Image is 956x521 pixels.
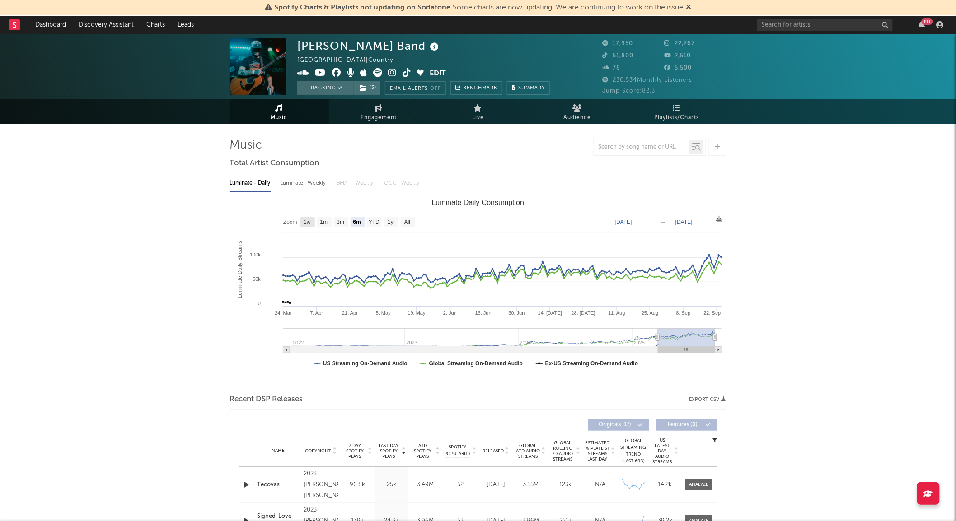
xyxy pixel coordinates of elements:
text: [DATE] [675,219,693,225]
text: [DATE] [615,219,632,225]
button: Email AlertsOff [385,81,446,95]
button: Features(0) [656,419,717,431]
a: Dashboard [29,16,72,34]
span: Spotify Charts & Playlists not updating on Sodatone [274,4,450,11]
a: Discovery Assistant [72,16,140,34]
em: Off [430,86,441,91]
a: Live [428,99,528,124]
text: 24. Mar [275,310,292,316]
text: 0 [258,301,261,306]
div: [GEOGRAPHIC_DATA] | Country [297,55,403,66]
button: Export CSV [689,397,726,402]
text: 16. Jun [475,310,492,316]
span: Originals ( 17 ) [594,422,636,428]
span: 51,800 [602,53,633,59]
a: Charts [140,16,171,34]
span: Released [483,448,504,454]
text: 1m [320,219,328,226]
text: 1y [388,219,394,226]
text: 3m [337,219,345,226]
svg: Luminate Daily Consumption [230,195,726,376]
div: 2023 [PERSON_NAME] [PERSON_NAME] [304,469,338,501]
span: 230,534 Monthly Listeners [602,77,692,83]
text: All [404,219,410,226]
text: 11. Aug [608,310,625,316]
a: Playlists/Charts [627,99,726,124]
span: Copyright [305,448,331,454]
span: ( 3 ) [354,81,381,95]
div: 99 + [922,18,933,25]
text: 22. Sep [704,310,721,316]
span: US Latest Day Audio Streams [651,437,673,465]
text: 2. Jun [443,310,457,316]
text: 100k [250,252,261,257]
text: 1w [304,219,311,226]
span: Total Artist Consumption [230,158,319,169]
text: 8. Sep [676,310,691,316]
button: Edit [430,68,446,79]
span: 76 [602,65,620,71]
span: Features ( 0 ) [662,422,703,428]
div: 123k [550,480,581,489]
span: Spotify Popularity [445,444,471,457]
div: 96.8k [343,480,372,489]
text: 6m [353,219,361,226]
span: Global Rolling 7D Audio Streams [550,440,575,462]
a: Music [230,99,329,124]
div: Global Streaming Trend (Last 60D) [620,437,647,465]
text: 28. [DATE] [572,310,595,316]
span: Recent DSP Releases [230,394,303,405]
text: YTD [369,219,380,226]
div: [PERSON_NAME] Band [297,38,441,53]
span: Live [472,112,484,123]
text: Luminate Daily Consumption [432,199,525,206]
span: : Some charts are now updating. We are continuing to work on the issue [274,4,683,11]
span: Benchmark [463,83,497,94]
span: Audience [564,112,591,123]
span: Dismiss [686,4,691,11]
button: 99+ [919,21,925,28]
span: 22,267 [665,41,695,47]
div: [DATE] [481,480,511,489]
text: 14. [DATE] [538,310,562,316]
a: Engagement [329,99,428,124]
button: Summary [507,81,550,95]
text: 19. May [408,310,426,316]
div: N/A [585,480,615,489]
a: Benchmark [450,81,502,95]
div: 3.55M [515,480,546,489]
text: 7. Apr [310,310,323,316]
button: Originals(17) [588,419,649,431]
span: Playlists/Charts [655,112,699,123]
span: Engagement [361,112,397,123]
span: 7 Day Spotify Plays [343,443,367,459]
text: Ex-US Streaming On-Demand Audio [545,360,638,367]
text: US Streaming On-Demand Audio [323,360,408,367]
input: Search for artists [757,19,893,31]
span: ATD Spotify Plays [411,443,435,459]
span: Global ATD Audio Streams [515,443,540,459]
text: 5. May [376,310,391,316]
span: Last Day Spotify Plays [377,443,401,459]
span: 2,510 [665,53,691,59]
input: Search by song name or URL [594,144,689,151]
a: Audience [528,99,627,124]
text: Global Streaming On-Demand Audio [429,360,523,367]
text: 21. Apr [342,310,358,316]
div: Name [257,447,299,454]
div: Luminate - Daily [230,176,271,191]
text: → [661,219,666,225]
text: Luminate Daily Streams [237,241,243,298]
div: Luminate - Weekly [280,176,328,191]
text: 25. Aug [642,310,658,316]
text: 50k [253,276,261,282]
span: Jump Score: 82.3 [602,88,655,94]
a: Tecovas [257,480,299,489]
span: Music [271,112,288,123]
div: 14.2k [651,480,679,489]
a: Leads [171,16,200,34]
div: 25k [377,480,406,489]
button: (3) [354,81,380,95]
text: 30. Jun [509,310,525,316]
